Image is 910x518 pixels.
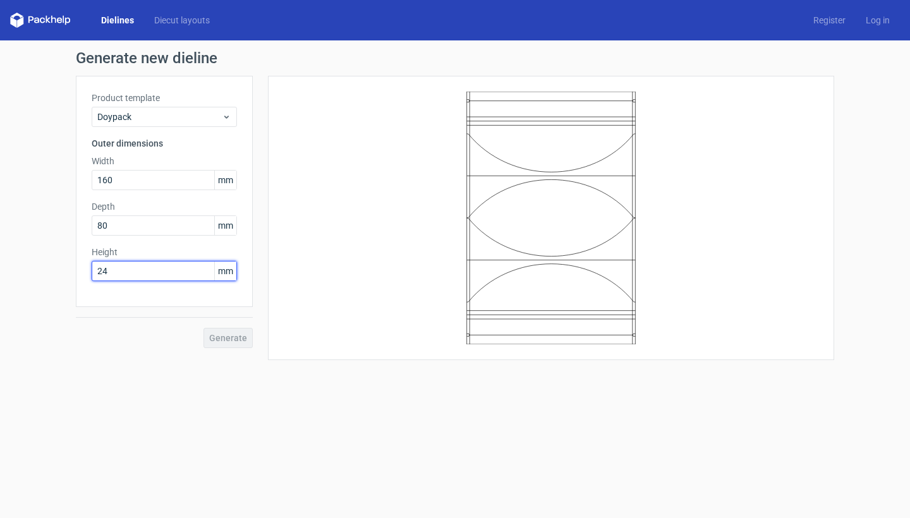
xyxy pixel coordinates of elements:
span: mm [214,171,236,190]
span: mm [214,262,236,280]
span: Doypack [97,111,222,123]
label: Product template [92,92,237,104]
a: Dielines [91,14,144,27]
label: Height [92,246,237,258]
a: Diecut layouts [144,14,220,27]
h3: Outer dimensions [92,137,237,150]
label: Depth [92,200,237,213]
a: Log in [856,14,900,27]
span: mm [214,216,236,235]
label: Width [92,155,237,167]
a: Register [803,14,856,27]
h1: Generate new dieline [76,51,834,66]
